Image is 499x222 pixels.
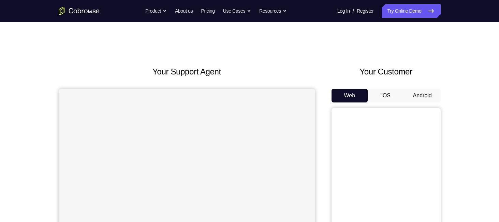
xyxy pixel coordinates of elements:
a: Go to the home page [59,7,100,15]
button: Resources [259,4,287,18]
a: Pricing [201,4,215,18]
a: About us [175,4,193,18]
a: Try Online Demo [382,4,440,18]
button: Use Cases [223,4,251,18]
button: Android [404,89,441,102]
a: Register [357,4,373,18]
h2: Your Support Agent [59,66,315,78]
button: Product [145,4,167,18]
button: iOS [368,89,404,102]
span: / [353,7,354,15]
a: Log In [337,4,350,18]
h2: Your Customer [332,66,441,78]
button: Web [332,89,368,102]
